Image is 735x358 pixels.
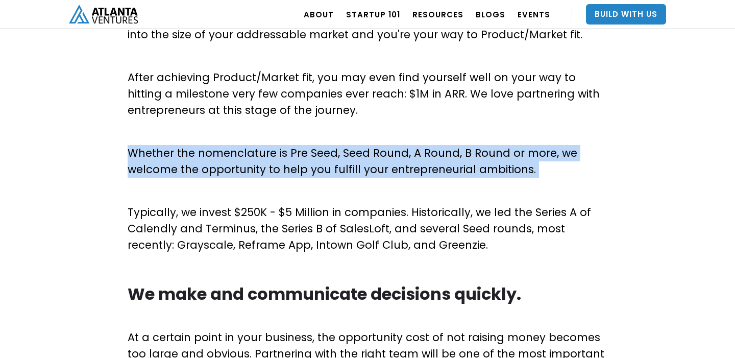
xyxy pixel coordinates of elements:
[128,183,607,199] p: ‍
[128,124,607,140] p: ‍
[128,48,607,64] p: ‍
[128,258,607,275] p: ‍
[128,69,607,118] p: After achieving Product/Market fit, you may even find yourself well on your way to hitting a mile...
[586,4,666,25] a: Build With Us
[128,204,607,253] p: Typically, we invest $250K - $5 Million in companies. Historically, we led the Series A of Calend...
[128,145,607,178] p: Whether the nomenclature is Pre Seed, Seed Round, A Round, B Round or more, we welcome the opport...
[128,282,521,305] strong: We make and communicate decisions quickly.
[128,308,607,324] p: ‍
